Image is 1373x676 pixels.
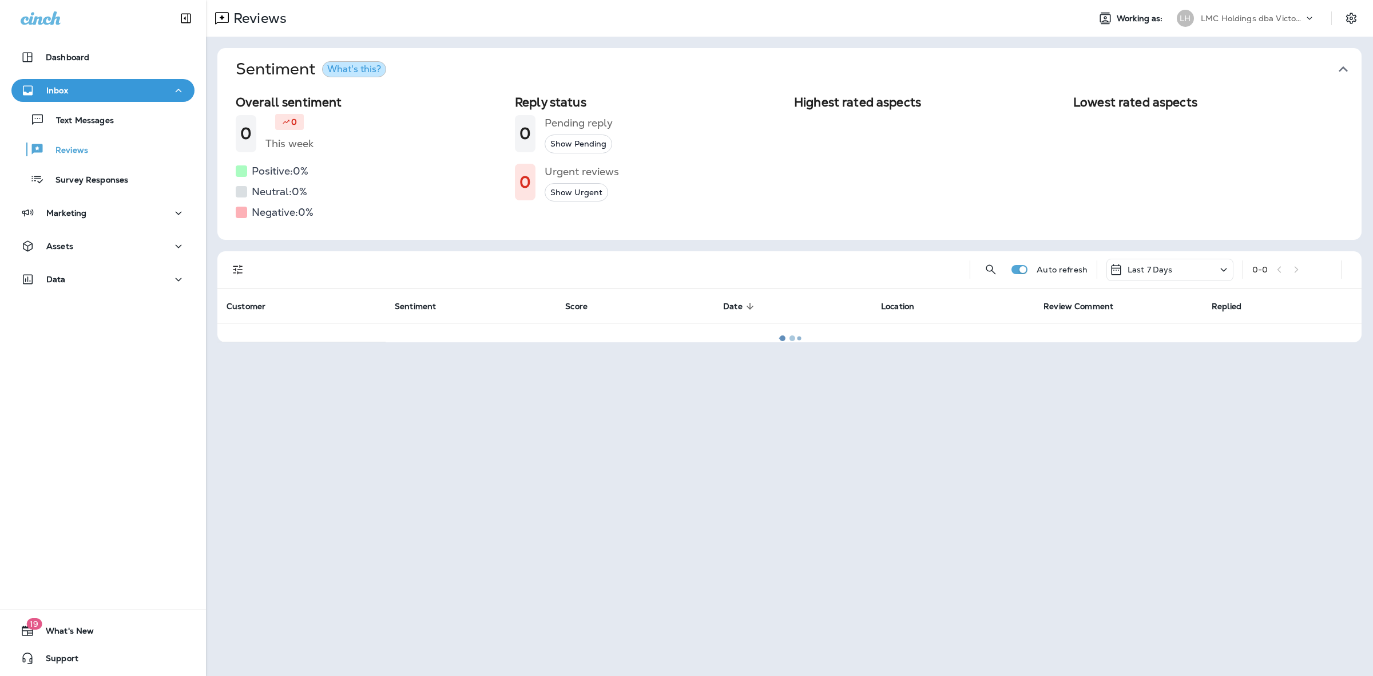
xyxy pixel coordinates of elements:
[34,626,94,640] span: What's New
[46,53,89,62] p: Dashboard
[11,79,195,102] button: Inbox
[11,137,195,161] button: Reviews
[11,619,195,642] button: 19What's New
[34,654,78,667] span: Support
[46,242,73,251] p: Assets
[44,175,128,186] p: Survey Responses
[44,145,88,156] p: Reviews
[46,86,68,95] p: Inbox
[11,647,195,670] button: Support
[11,235,195,258] button: Assets
[45,116,114,126] p: Text Messages
[11,201,195,224] button: Marketing
[11,46,195,69] button: Dashboard
[26,618,42,630] span: 19
[11,108,195,132] button: Text Messages
[46,208,86,218] p: Marketing
[170,7,202,30] button: Collapse Sidebar
[11,167,195,191] button: Survey Responses
[11,268,195,291] button: Data
[46,275,66,284] p: Data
